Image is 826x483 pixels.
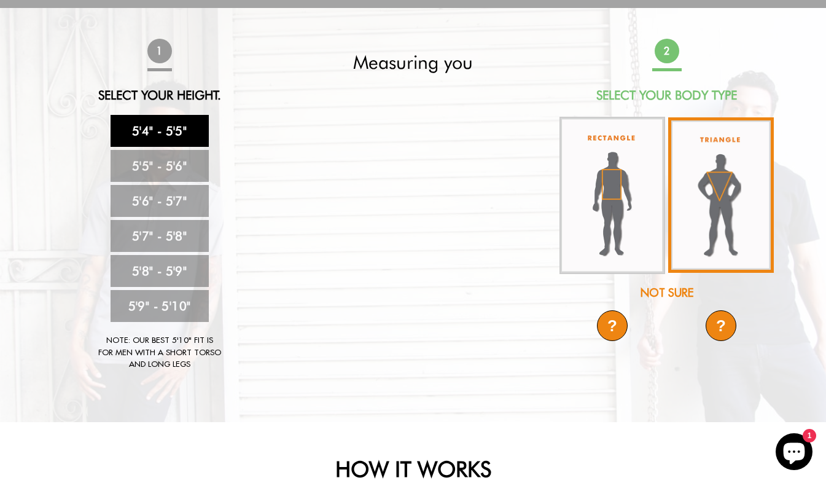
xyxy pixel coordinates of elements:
div: Not Sure [558,285,776,301]
img: triangle-body_336x.jpg [668,117,774,273]
img: rectangle-body_336x.jpg [559,117,665,274]
div: ? [597,310,628,341]
div: ? [706,310,736,341]
h2: Select Your Body Type [558,88,776,103]
a: 5'5" - 5'6" [111,150,209,182]
h2: Measuring you [305,51,522,73]
span: 1 [147,39,171,63]
div: Note: Our best 5'10" fit is for men with a short torso and long legs [98,334,221,371]
span: 2 [654,39,679,63]
a: 5'7" - 5'8" [111,220,209,252]
a: 5'9" - 5'10" [111,290,209,322]
a: 5'4" - 5'5" [111,115,209,147]
a: 5'6" - 5'7" [111,185,209,217]
h2: Select Your Height. [51,88,268,103]
h2: HOW IT WORKS [79,456,748,482]
a: 5'8" - 5'9" [111,255,209,287]
inbox-online-store-chat: Shopify online store chat [772,433,816,473]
